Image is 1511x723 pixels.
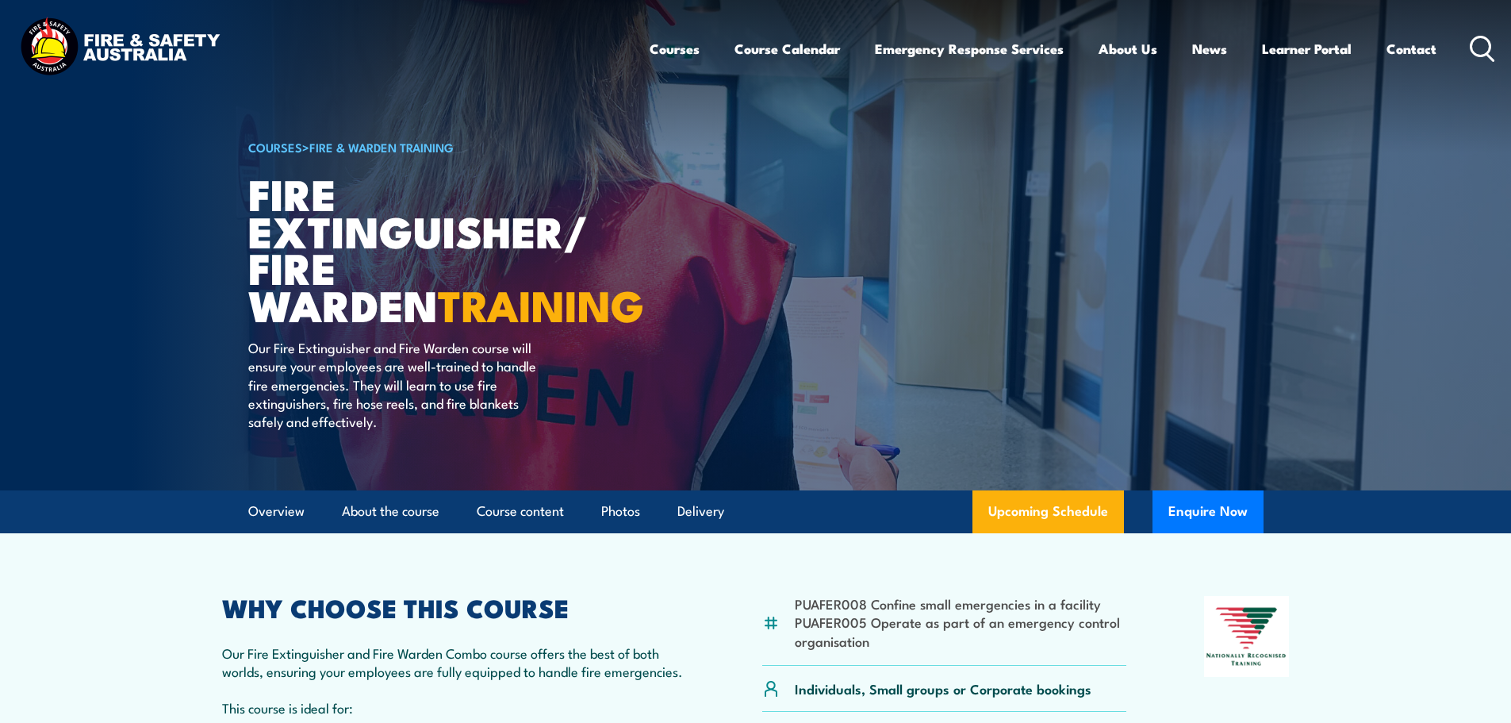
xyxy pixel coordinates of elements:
[248,175,640,323] h1: Fire Extinguisher/ Fire Warden
[875,28,1064,70] a: Emergency Response Services
[248,338,538,431] p: Our Fire Extinguisher and Fire Warden course will ensure your employees are well-trained to handl...
[222,596,685,618] h2: WHY CHOOSE THIS COURSE
[342,490,439,533] a: About the course
[734,28,840,70] a: Course Calendar
[795,594,1127,613] li: PUAFER008 Confine small emergencies in a facility
[601,490,640,533] a: Photos
[248,138,302,156] a: COURSES
[309,138,454,156] a: Fire & Warden Training
[222,644,685,681] p: Our Fire Extinguisher and Fire Warden Combo course offers the best of both worlds, ensuring your ...
[248,137,640,156] h6: >
[795,613,1127,650] li: PUAFER005 Operate as part of an emergency control organisation
[1192,28,1227,70] a: News
[795,679,1091,698] p: Individuals, Small groups or Corporate bookings
[222,698,685,717] p: This course is ideal for:
[1152,490,1264,533] button: Enquire Now
[477,490,564,533] a: Course content
[972,490,1124,533] a: Upcoming Schedule
[650,28,700,70] a: Courses
[1386,28,1436,70] a: Contact
[438,271,644,337] strong: TRAINING
[248,490,305,533] a: Overview
[1204,596,1290,677] img: Nationally Recognised Training logo.
[677,490,724,533] a: Delivery
[1099,28,1157,70] a: About Us
[1262,28,1352,70] a: Learner Portal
